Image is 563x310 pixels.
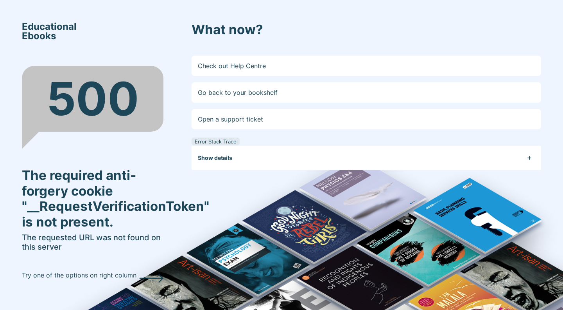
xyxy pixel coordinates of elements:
h3: The required anti-forgery cookie "__RequestVerificationToken" is not present. [22,168,163,230]
span: Educational Ebooks [22,22,77,41]
a: Go back to your bookshelf [192,82,541,103]
button: Show details [198,146,541,170]
a: Open a support ticket [192,109,541,129]
h5: The requested URL was not found on this server [22,233,163,252]
h3: What now? [192,22,541,38]
p: Try one of the options on right column [22,270,136,280]
div: Error Stack Trace [192,138,240,145]
a: Check out Help Centre [192,56,541,76]
div: 500 [22,66,163,132]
